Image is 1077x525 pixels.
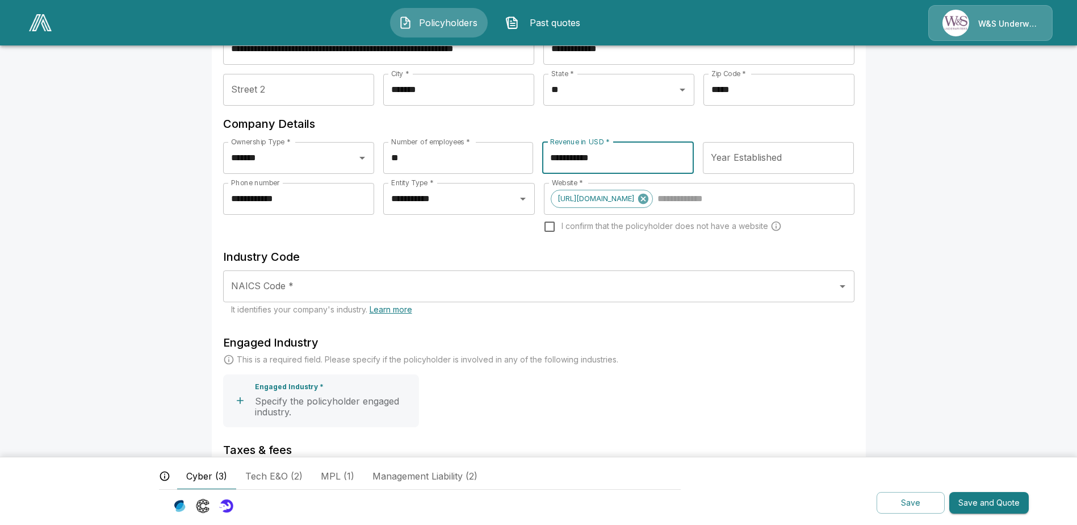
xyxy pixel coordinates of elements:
[551,190,653,208] div: [URL][DOMAIN_NAME]
[255,383,324,391] p: Engaged Industry *
[417,16,479,30] span: Policyholders
[354,150,370,166] button: Open
[399,16,412,30] img: Policyholders Icon
[29,14,52,31] img: AA Logo
[770,220,782,232] svg: Carriers run a cyber security scan on the policyholders' websites. Please enter a website wheneve...
[255,396,414,418] p: Specify the policyholder engaged industry.
[552,178,583,188] label: Website *
[391,69,409,78] label: City *
[223,248,854,266] h6: Industry Code
[231,305,412,314] span: It identifies your company's industry.
[237,354,618,365] p: This is a required field. Please specify if the policyholder is involved in any of the following ...
[550,137,610,147] label: Revenue in USD *
[551,192,640,205] span: [URL][DOMAIN_NAME]
[370,305,412,314] a: Learn more
[505,16,519,30] img: Past quotes Icon
[372,469,477,483] span: Management Liability (2)
[186,469,227,483] span: Cyber (3)
[391,137,470,147] label: Number of employees *
[390,8,488,37] button: Policyholders IconPolicyholders
[391,178,433,188] label: Entity Type *
[321,469,354,483] span: MPL (1)
[223,115,854,133] h6: Company Details
[245,469,303,483] span: Tech E&O (2)
[711,69,746,78] label: Zip Code *
[835,278,850,294] button: Open
[223,374,419,427] button: Engaged Industry *Specify the policyholder engaged industry.
[674,82,690,98] button: Open
[231,178,280,188] label: Phone number
[561,220,768,232] span: I confirm that the policyholder does not have a website
[497,8,594,37] button: Past quotes IconPast quotes
[515,191,531,207] button: Open
[223,441,854,459] h6: Taxes & fees
[551,69,574,78] label: State *
[523,16,586,30] span: Past quotes
[219,499,233,513] img: Carrier Logo
[223,334,854,352] h6: Engaged Industry
[231,137,290,147] label: Ownership Type *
